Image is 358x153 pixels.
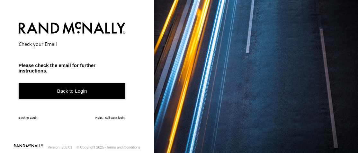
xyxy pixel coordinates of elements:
[48,145,72,149] div: Version: 308.01
[19,116,38,119] a: Back to Login
[19,21,126,37] img: Rand McNally
[19,63,126,73] h3: Please check the email for further instructions.
[19,83,126,99] a: Back to Login
[95,116,126,119] a: Help, I still can't login!
[76,145,140,149] div: © Copyright 2025 -
[19,41,126,47] h2: Check your Email
[14,144,43,150] a: Visit our Website
[106,145,140,149] a: Terms and Conditions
